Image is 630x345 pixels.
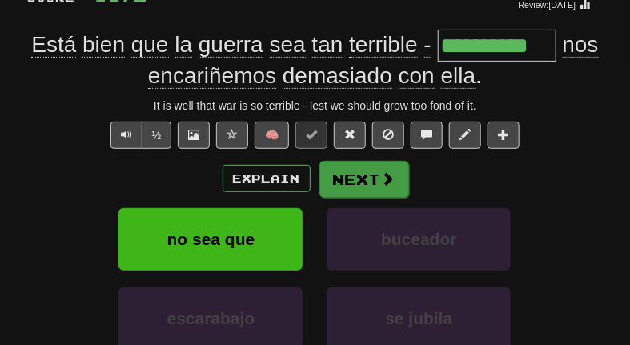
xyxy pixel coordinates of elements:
[385,309,452,327] span: se jubila
[167,309,255,327] span: escarabajo
[107,122,172,149] div: Text-to-speech controls
[199,32,263,58] span: guerra
[178,122,210,149] button: Show image (alt+x)
[82,32,125,58] span: bien
[449,122,481,149] button: Edit sentence (alt+d)
[411,122,443,149] button: Discuss sentence (alt+u)
[142,122,172,149] button: ½
[167,230,255,248] span: no sea que
[334,122,366,149] button: Reset to 0% Mastered (alt+r)
[118,208,303,271] button: no sea que
[131,32,169,58] span: que
[381,230,457,248] span: buceador
[216,122,248,149] button: Favorite sentence (alt+f)
[424,32,431,58] span: -
[295,122,327,149] button: Set this sentence to 100% Mastered (alt+m)
[110,122,142,149] button: Play sentence audio (ctl+space)
[255,122,289,149] button: 🧠
[441,63,476,89] span: ella
[399,63,435,89] span: con
[27,98,604,114] div: It is well that war is so terrible - lest we should grow too fond of it.
[563,32,599,58] span: nos
[31,32,76,58] span: Está
[319,161,409,198] button: Next
[283,63,392,89] span: demasiado
[488,122,520,149] button: Add to collection (alt+a)
[175,32,192,58] span: la
[372,122,404,149] button: Ignore sentence (alt+i)
[312,32,343,58] span: tan
[349,32,418,58] span: terrible
[270,32,306,58] span: sea
[148,63,276,89] span: encariñemos
[327,208,511,271] button: buceador
[223,165,311,192] button: Explain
